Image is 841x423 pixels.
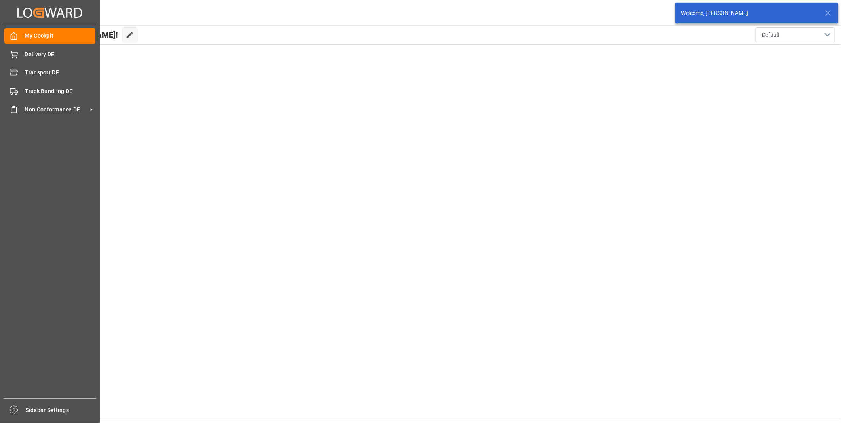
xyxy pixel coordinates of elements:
[4,46,95,62] a: Delivery DE
[4,83,95,99] a: Truck Bundling DE
[25,105,88,114] span: Non Conformance DE
[33,27,118,42] span: Hello [PERSON_NAME]!
[25,69,96,77] span: Transport DE
[4,65,95,80] a: Transport DE
[756,27,835,42] button: open menu
[681,9,817,17] div: Welcome, [PERSON_NAME]
[25,32,96,40] span: My Cockpit
[25,87,96,95] span: Truck Bundling DE
[4,28,95,44] a: My Cockpit
[26,406,97,414] span: Sidebar Settings
[25,50,96,59] span: Delivery DE
[762,31,780,39] span: Default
